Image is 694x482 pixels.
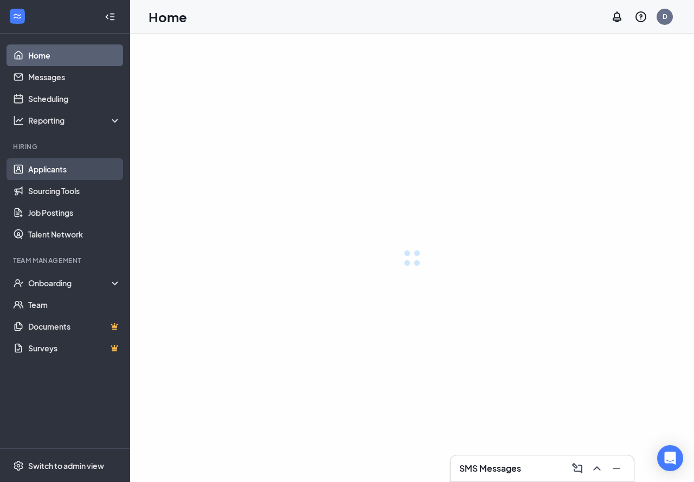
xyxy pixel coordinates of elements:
[590,462,603,475] svg: ChevronUp
[28,460,104,471] div: Switch to admin view
[28,44,121,66] a: Home
[28,202,121,223] a: Job Postings
[657,445,683,471] div: Open Intercom Messenger
[28,278,112,288] div: Onboarding
[588,460,606,477] button: ChevronUp
[13,278,24,288] svg: UserCheck
[608,460,625,477] button: Minimize
[28,88,121,110] a: Scheduling
[12,11,23,22] svg: WorkstreamLogo
[569,460,586,477] button: ComposeMessage
[28,337,121,359] a: SurveysCrown
[13,256,119,265] div: Team Management
[28,223,121,245] a: Talent Network
[105,11,115,22] svg: Collapse
[28,294,121,316] a: Team
[149,8,187,26] h1: Home
[663,12,667,21] div: D
[459,462,521,474] h3: SMS Messages
[28,158,121,180] a: Applicants
[13,460,24,471] svg: Settings
[13,115,24,126] svg: Analysis
[28,180,121,202] a: Sourcing Tools
[611,10,624,23] svg: Notifications
[634,10,647,23] svg: QuestionInfo
[28,66,121,88] a: Messages
[28,316,121,337] a: DocumentsCrown
[13,142,119,151] div: Hiring
[28,115,121,126] div: Reporting
[571,462,584,475] svg: ComposeMessage
[610,462,623,475] svg: Minimize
